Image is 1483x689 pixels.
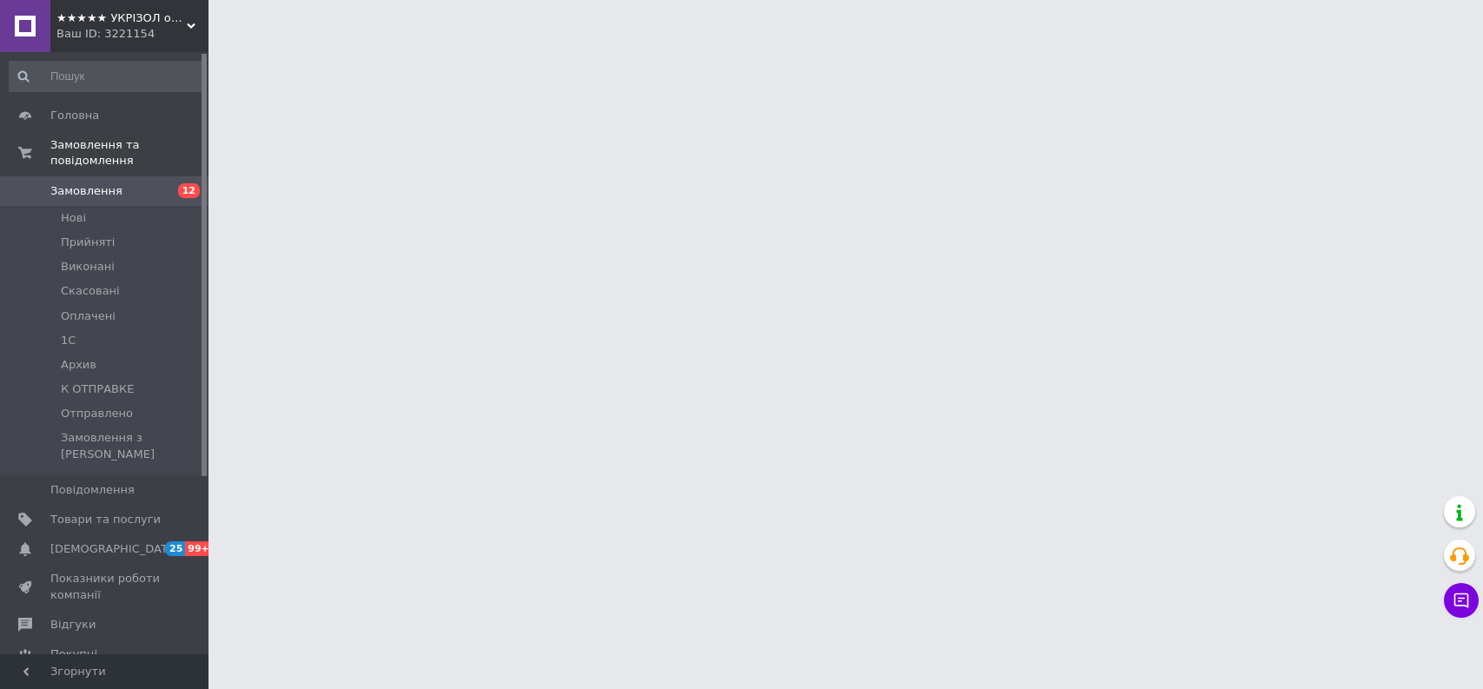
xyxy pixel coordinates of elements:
span: ★★★★★ УКРІЗОЛ оптово-роздрібна компанія [56,10,187,26]
span: 25 [165,541,185,556]
span: Замовлення та повідомлення [50,137,209,169]
span: Прийняті [61,235,115,250]
span: Оплачені [61,308,116,324]
span: 12 [178,183,200,198]
span: Архив [61,357,96,373]
span: Повідомлення [50,482,135,498]
span: Відгуки [50,617,96,633]
span: 1С [61,333,76,348]
span: Товари та послуги [50,512,161,527]
div: Ваш ID: 3221154 [56,26,209,42]
input: Пошук [9,61,204,92]
span: К ОТПРАВКЕ [61,381,134,397]
button: Чат з покупцем [1444,583,1479,618]
span: Головна [50,108,99,123]
span: 99+ [185,541,214,556]
span: [DEMOGRAPHIC_DATA] [50,541,179,557]
span: Виконані [61,259,115,275]
span: Показники роботи компанії [50,571,161,602]
span: Отправлено [61,406,133,421]
span: Замовлення [50,183,122,199]
span: Покупці [50,646,97,662]
span: Скасовані [61,283,120,299]
span: Нові [61,210,86,226]
span: Замовлення з [PERSON_NAME] [61,430,202,461]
